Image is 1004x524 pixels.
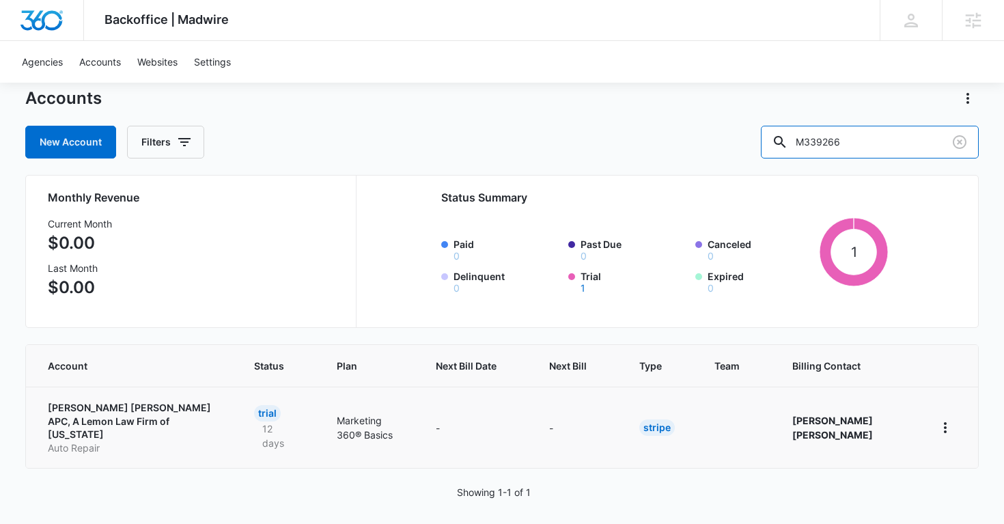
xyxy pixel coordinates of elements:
p: [PERSON_NAME] [PERSON_NAME] APC, A Lemon Law Firm of [US_STATE] [48,401,221,441]
button: Filters [127,126,204,158]
span: Backoffice | Madwire [104,12,229,27]
p: Auto Repair [48,441,221,455]
button: Clear [949,131,971,153]
label: Delinquent [454,269,560,293]
div: Trial [254,405,281,422]
td: - [533,387,623,468]
h2: Status Summary [441,189,888,206]
button: Actions [957,87,979,109]
button: home [934,417,956,439]
h2: Monthly Revenue [48,189,339,206]
a: New Account [25,126,116,158]
a: Websites [129,41,186,83]
p: Marketing 360® Basics [337,413,402,442]
a: Agencies [14,41,71,83]
span: Next Bill Date [436,359,497,373]
span: Team [714,359,740,373]
p: $0.00 [48,231,112,256]
span: Account [48,359,201,373]
label: Trial [581,269,687,293]
input: Search [761,126,979,158]
span: Billing Contact [792,359,902,373]
h3: Current Month [48,217,112,231]
div: Stripe [639,419,675,436]
a: Settings [186,41,239,83]
h3: Last Month [48,261,112,275]
strong: [PERSON_NAME] [PERSON_NAME] [792,415,873,441]
span: Plan [337,359,402,373]
span: Status [254,359,285,373]
label: Paid [454,237,560,261]
p: $0.00 [48,275,112,300]
p: 12 days [254,422,305,450]
label: Past Due [581,237,687,261]
span: Type [639,359,662,373]
a: Accounts [71,41,129,83]
tspan: 1 [851,244,857,260]
h1: Accounts [25,88,102,109]
a: [PERSON_NAME] [PERSON_NAME] APC, A Lemon Law Firm of [US_STATE]Auto Repair [48,401,221,454]
button: Trial [581,284,585,293]
td: - [419,387,533,468]
label: Canceled [708,237,814,261]
p: Showing 1-1 of 1 [457,485,531,499]
label: Expired [708,269,814,293]
span: Next Bill [549,359,587,373]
